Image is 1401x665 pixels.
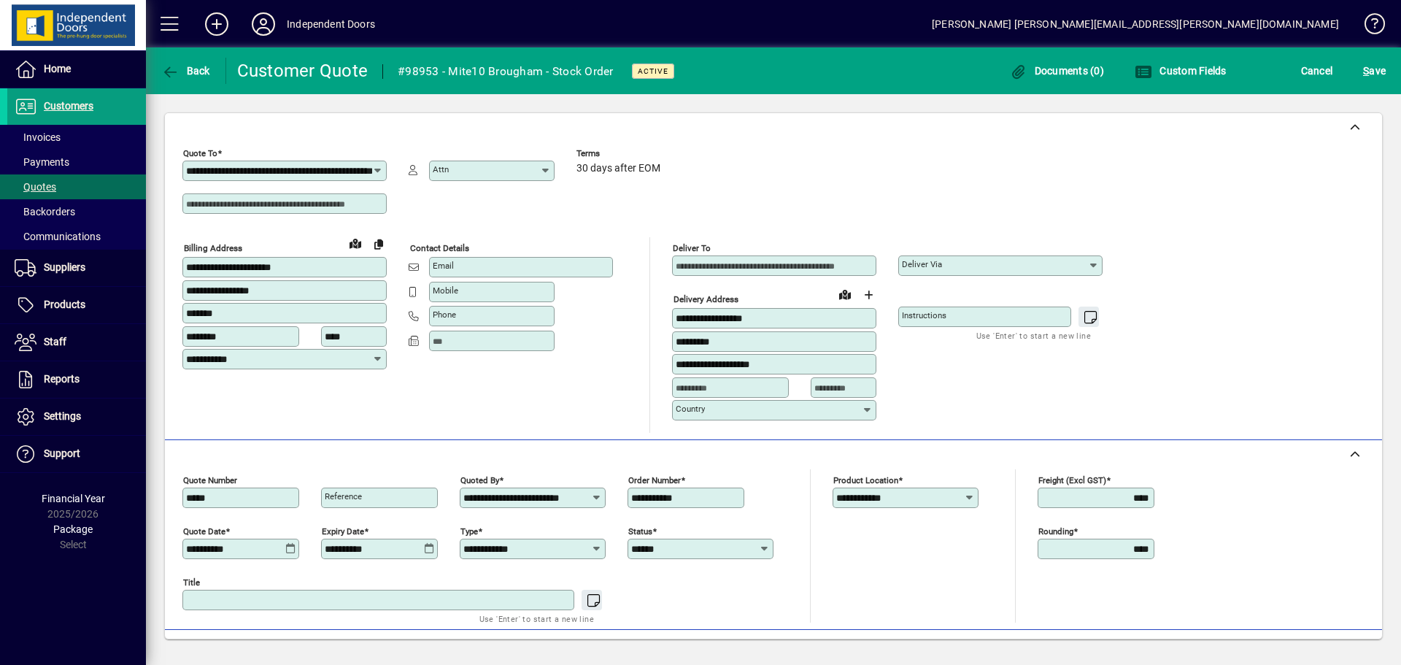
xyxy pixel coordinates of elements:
a: View on map [344,231,367,255]
mat-label: Title [183,577,200,587]
a: Support [7,436,146,472]
span: Product [1283,638,1342,661]
mat-label: Mobile [433,285,458,296]
mat-label: Freight (excl GST) [1038,474,1106,485]
app-page-header-button: Back [146,58,226,84]
mat-label: Type [460,526,478,536]
a: Payments [7,150,146,174]
a: Home [7,51,146,88]
mat-label: Email [433,261,454,271]
button: Save [1359,58,1389,84]
mat-label: Quote number [183,474,237,485]
mat-label: Deliver via [902,259,942,269]
span: Invoices [15,131,61,143]
mat-label: Phone [433,310,456,320]
span: Products [44,299,85,310]
a: Backorders [7,199,146,224]
div: Independent Doors [287,12,375,36]
span: 30 days after EOM [576,163,660,174]
mat-label: Quote date [183,526,225,536]
button: Product [1275,637,1349,663]
mat-label: Rounding [1038,526,1073,536]
a: View on map [833,282,857,306]
span: Reports [44,373,80,385]
button: Add [193,11,240,37]
span: Documents (0) [1009,65,1104,77]
mat-label: Reference [325,491,362,501]
button: Back [158,58,214,84]
button: Cancel [1297,58,1337,84]
span: Communications [15,231,101,242]
span: Customers [44,100,93,112]
mat-label: Country [676,404,705,414]
span: ave [1363,59,1386,82]
a: Products [7,287,146,323]
span: Custom Fields [1135,65,1227,77]
mat-hint: Use 'Enter' to start a new line [479,610,594,627]
mat-label: Quoted by [460,474,499,485]
mat-label: Instructions [902,310,946,320]
a: Reports [7,361,146,398]
button: Copy to Delivery address [367,232,390,255]
span: Terms [576,149,664,158]
span: Settings [44,410,81,422]
button: Profile [240,11,287,37]
a: Knowledge Base [1354,3,1383,50]
mat-label: Order number [628,474,681,485]
span: Package [53,523,93,535]
button: Custom Fields [1131,58,1230,84]
a: Settings [7,399,146,435]
div: Customer Quote [237,59,368,82]
button: Choose address [857,283,880,307]
span: Home [44,63,71,74]
span: Staff [44,336,66,347]
span: Back [161,65,210,77]
span: Payments [15,156,69,168]
button: Product History [875,637,961,663]
mat-label: Status [628,526,652,536]
span: Support [44,447,80,459]
span: Financial Year [42,493,105,504]
a: Invoices [7,125,146,150]
mat-hint: Use 'Enter' to start a new line [976,327,1091,344]
span: Quotes [15,181,56,193]
span: Product History [881,638,955,661]
div: [PERSON_NAME] [PERSON_NAME][EMAIL_ADDRESS][PERSON_NAME][DOMAIN_NAME] [932,12,1339,36]
mat-label: Quote To [183,148,217,158]
a: Staff [7,324,146,361]
span: S [1363,65,1369,77]
button: Documents (0) [1006,58,1108,84]
mat-label: Deliver To [673,243,711,253]
a: Suppliers [7,250,146,286]
a: Quotes [7,174,146,199]
span: Suppliers [44,261,85,273]
mat-label: Attn [433,164,449,174]
mat-label: Product location [833,474,898,485]
div: #98953 - Mite10 Brougham - Stock Order [398,60,614,83]
span: Backorders [15,206,75,218]
mat-label: Expiry date [322,526,364,536]
span: Cancel [1301,59,1333,82]
a: Communications [7,224,146,249]
span: Active [638,66,668,76]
